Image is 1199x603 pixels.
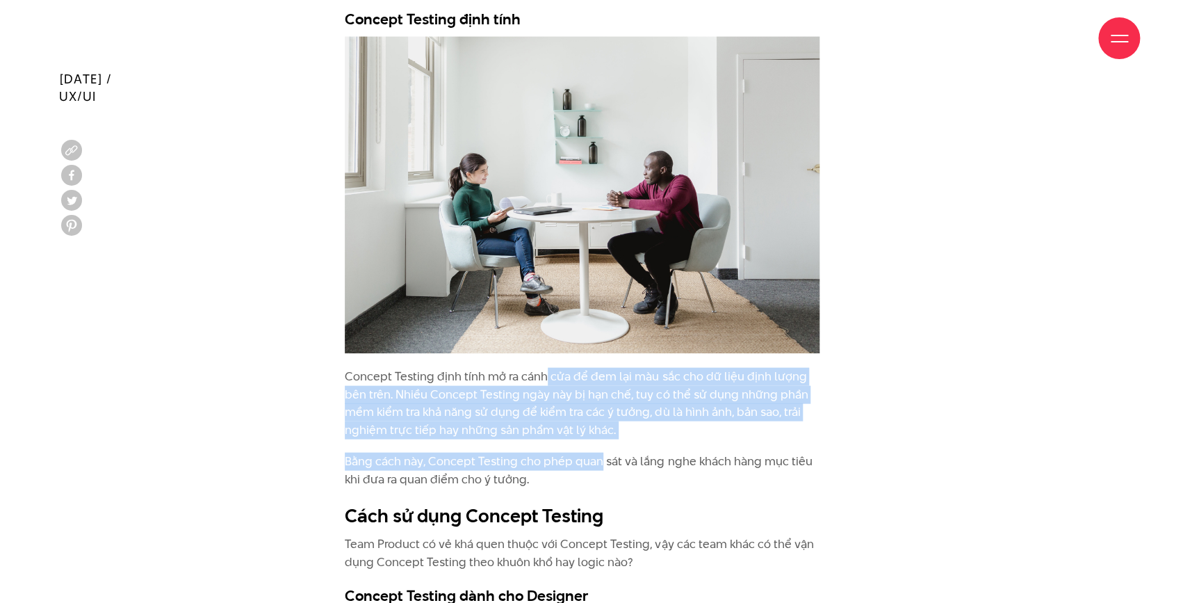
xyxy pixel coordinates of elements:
p: Concept Testing định tính mở ra cánh cửa để đem lại màu sắc cho dữ liệu định lượng bên trên. Nhiề... [345,367,819,438]
p: Team Product có vẻ khá quen thuộc với Concept Testing, vậy các team khác có thể vận dụng Concept ... [345,535,819,570]
h2: Cách sử dụng Concept Testing [345,502,819,529]
span: [DATE] / UX/UI [59,70,112,104]
img: Concept Testing trong thiết kế [345,36,819,353]
p: Bằng cách này, Concept Testing cho phép quan sát và lắng nghe khách hàng mục tiêu khi đưa ra quan... [345,452,819,488]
